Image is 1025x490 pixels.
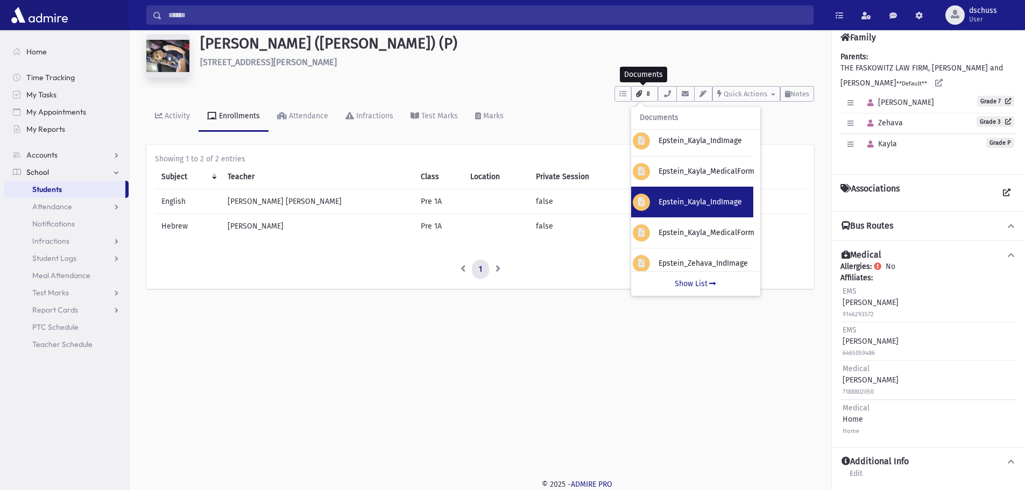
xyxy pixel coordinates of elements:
[977,116,1014,127] a: Grade 3
[155,189,221,214] td: English
[843,350,875,357] small: 6465059486
[481,111,504,120] div: Marks
[32,305,78,315] span: Report Cards
[287,111,328,120] div: Attendance
[200,57,814,67] h6: [STREET_ADDRESS][PERSON_NAME]
[631,107,760,296] div: 8
[840,273,873,282] b: Affiliates:
[4,103,129,120] a: My Appointments
[721,165,805,189] th: End Date
[221,165,414,189] th: Teacher
[414,214,464,239] td: Pre 1A
[414,189,464,214] td: Pre 1A
[4,215,129,232] a: Notifications
[4,86,129,103] a: My Tasks
[840,52,868,61] b: Parents:
[631,86,658,102] button: 8
[631,271,760,296] a: Show List
[26,124,65,134] span: My Reports
[402,102,466,132] a: Test Marks
[146,102,199,132] a: Activity
[419,111,458,120] div: Test Marks
[26,107,86,117] span: My Appointments
[268,102,337,132] a: Attendance
[32,339,93,349] span: Teacher Schedule
[969,15,997,24] span: User
[32,219,75,229] span: Notifications
[659,197,745,208] p: Epstein_Kayla_IndImage
[529,189,639,214] td: false
[221,214,414,239] td: [PERSON_NAME]
[26,73,75,82] span: Time Tracking
[840,456,1016,467] button: Additional Info
[863,98,934,107] span: [PERSON_NAME]
[414,165,464,189] th: Class
[840,262,872,271] b: Allergies:
[337,102,402,132] a: Infractions
[155,165,221,189] th: Subject
[840,250,1016,261] button: Medical
[162,5,813,25] input: Search
[26,150,58,160] span: Accounts
[659,166,745,177] p: Epstein_Kayla_MedicalForm
[4,250,129,267] a: Student Logs
[4,284,129,301] a: Test Marks
[843,324,899,358] div: [PERSON_NAME]
[529,165,639,189] th: Private Session
[4,336,129,353] a: Teacher Schedule
[199,102,268,132] a: Enrollments
[843,287,857,296] span: EMS
[529,214,639,239] td: false
[842,221,893,232] h4: Bus Routes
[843,403,870,413] span: Medical
[4,43,129,60] a: Home
[4,181,125,198] a: Students
[840,32,876,42] h4: Family
[200,34,814,53] h1: [PERSON_NAME] ([PERSON_NAME]) (P)
[849,467,863,487] a: Edit
[969,6,997,15] span: dschuss
[843,428,859,435] small: Home
[32,271,90,280] span: Meal Attendance
[843,311,874,318] small: 9146293572
[32,202,72,211] span: Attendance
[464,165,530,189] th: Location
[4,318,129,336] a: PTC Schedule
[354,111,393,120] div: Infractions
[640,113,678,123] span: Documents
[32,236,69,246] span: Infractions
[146,479,1008,490] div: © 2025 -
[842,250,881,261] h4: Medical
[843,402,870,436] div: Home
[620,67,667,82] div: Documents
[843,286,899,319] div: [PERSON_NAME]
[155,153,805,165] div: Showing 1 to 2 of 2 entries
[221,189,414,214] td: [PERSON_NAME] [PERSON_NAME]
[842,456,909,467] h4: Additional Info
[26,47,47,56] span: Home
[472,260,489,279] a: 1
[162,111,190,120] div: Activity
[644,89,653,99] span: 8
[571,480,612,489] a: ADMIRE PRO
[840,221,1016,232] button: Bus Routes
[32,288,69,297] span: Test Marks
[840,51,1016,166] div: THE FASKOWITZ LAW FIRM, [PERSON_NAME] and [PERSON_NAME]
[9,4,70,26] img: AdmirePro
[4,164,129,181] a: School
[155,214,221,239] td: Hebrew
[843,364,870,373] span: Medical
[843,325,857,335] span: EMS
[4,232,129,250] a: Infractions
[843,388,874,395] small: 7188802050
[721,214,805,239] td: [DATE]
[977,96,1014,106] a: Grade 7
[4,267,129,284] a: Meal Attendance
[863,118,903,127] span: Zehava
[840,261,1016,438] div: No
[32,184,62,194] span: Students
[840,183,900,203] h4: Associations
[4,198,129,215] a: Attendance
[4,146,129,164] a: Accounts
[4,69,129,86] a: Time Tracking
